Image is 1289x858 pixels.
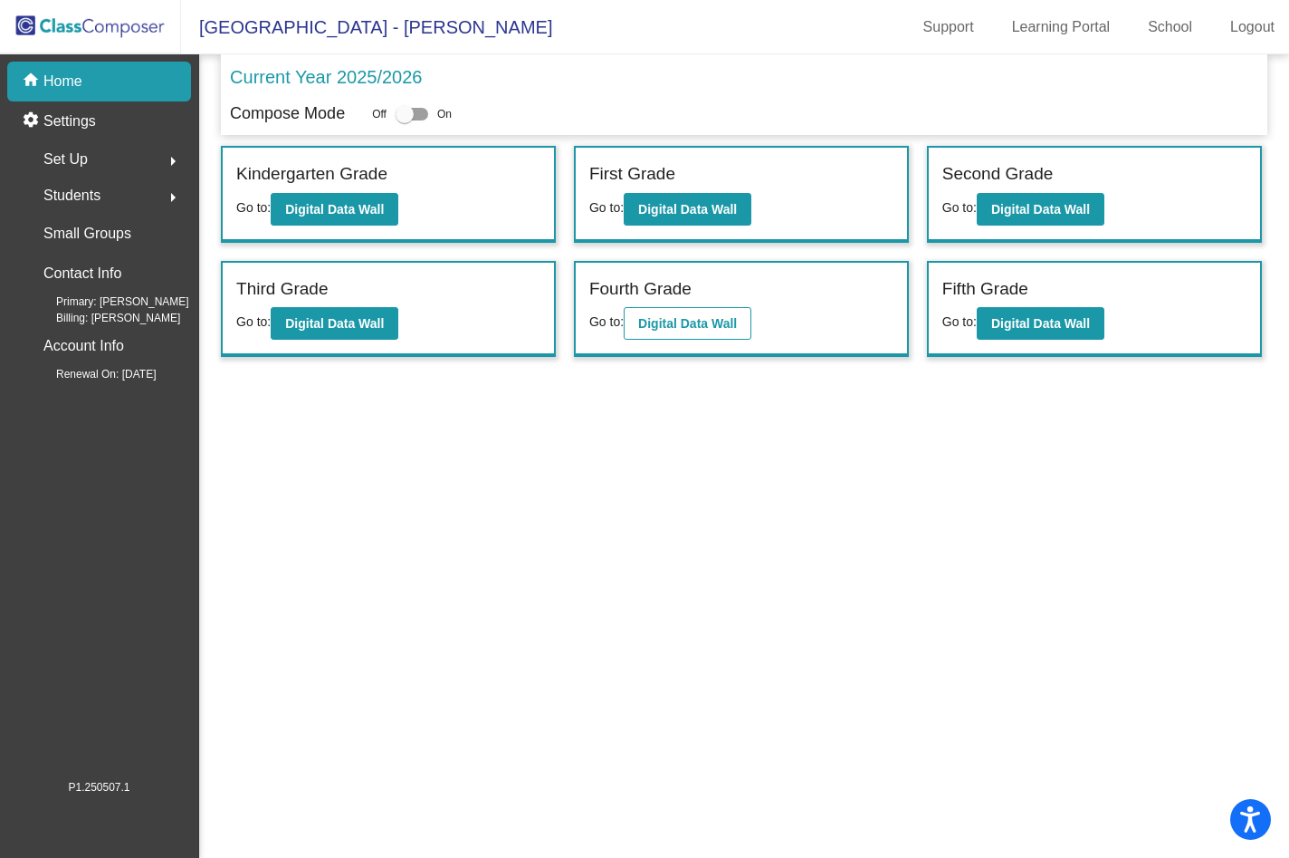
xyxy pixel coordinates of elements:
span: Billing: [PERSON_NAME] [27,310,180,326]
span: Renewal On: [DATE] [27,366,156,382]
mat-icon: arrow_right [162,187,184,208]
b: Digital Data Wall [638,316,737,331]
p: Home [43,71,82,92]
span: Go to: [589,314,624,329]
mat-icon: arrow_right [162,150,184,172]
span: [GEOGRAPHIC_DATA] - [PERSON_NAME] [181,13,552,42]
label: First Grade [589,161,675,188]
mat-icon: home [22,71,43,92]
a: Support [909,13,988,42]
p: Small Groups [43,221,131,246]
label: Fourth Grade [589,276,692,303]
span: Go to: [942,314,977,329]
p: Compose Mode [230,101,345,126]
button: Digital Data Wall [977,307,1104,340]
label: Kindergarten Grade [236,161,387,188]
span: On [437,106,452,122]
p: Current Year 2025/2026 [230,63,422,91]
span: Students [43,183,100,208]
span: Go to: [236,200,271,215]
a: School [1133,13,1207,42]
button: Digital Data Wall [624,307,751,340]
b: Digital Data Wall [638,202,737,217]
b: Digital Data Wall [991,316,1090,331]
span: Go to: [236,314,271,329]
b: Digital Data Wall [285,316,384,331]
b: Digital Data Wall [285,202,384,217]
span: Off [372,106,387,122]
p: Contact Info [43,261,121,286]
button: Digital Data Wall [977,193,1104,226]
span: Go to: [589,200,624,215]
mat-icon: settings [22,111,43,132]
label: Fifth Grade [942,276,1028,303]
button: Digital Data Wall [271,307,398,340]
b: Digital Data Wall [991,202,1090,217]
a: Logout [1216,13,1289,42]
span: Primary: [PERSON_NAME] [27,294,189,310]
label: Second Grade [942,161,1054,188]
label: Third Grade [236,276,328,303]
p: Settings [43,111,96,132]
a: Learning Portal [998,13,1125,42]
p: Account Info [43,333,124,359]
span: Go to: [942,200,977,215]
button: Digital Data Wall [624,193,751,226]
span: Set Up [43,147,88,172]
button: Digital Data Wall [271,193,398,226]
